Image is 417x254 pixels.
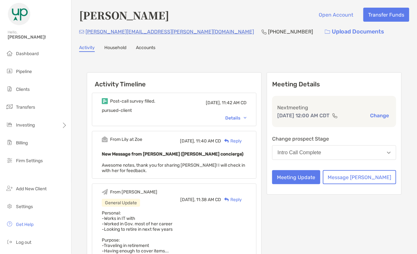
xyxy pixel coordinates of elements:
[221,196,242,203] div: Reply
[79,30,84,34] img: Email Icon
[102,108,132,113] span: pursued-client
[180,197,195,202] span: [DATE],
[314,8,358,22] button: Open Account
[224,198,229,202] img: Reply icon
[102,210,173,254] span: Personal: -Works in IT with -Worked in Gov. most of her career -Looking to retire in next few yea...
[196,197,221,202] span: 11:38 AM CD
[16,240,31,245] span: Log out
[102,163,245,173] span: Awesome notes, thank you for sharing [PERSON_NAME]! I will check in with her for feedback.
[16,87,30,92] span: Clients
[16,222,34,227] span: Get Help
[6,121,13,128] img: investing icon
[180,138,195,144] span: [DATE],
[8,34,67,40] span: [PERSON_NAME]!
[16,140,28,146] span: Billing
[224,139,229,143] img: Reply icon
[136,45,155,52] a: Accounts
[86,28,254,36] p: [PERSON_NAME][EMAIL_ADDRESS][PERSON_NAME][DOMAIN_NAME]
[244,117,247,119] img: Chevron icon
[222,100,247,105] span: 11:42 AM CD
[277,104,391,112] p: Next meeting
[102,98,108,104] img: Event icon
[6,202,13,210] img: settings icon
[221,138,242,144] div: Reply
[225,115,247,121] div: Details
[110,98,155,104] div: Post-call survey filled.
[272,170,320,184] button: Meeting Update
[6,67,13,75] img: pipeline icon
[16,51,39,56] span: Dashboard
[87,73,261,88] h6: Activity Timeline
[323,170,396,184] button: Message [PERSON_NAME]
[102,199,140,207] div: General Update
[272,145,396,160] button: Intro Call Complete
[363,8,409,22] button: Transfer Funds
[332,113,338,118] img: communication type
[278,150,321,156] div: Intro Call Complete
[272,135,396,143] p: Change prospect Stage
[16,186,47,192] span: Add New Client
[325,30,330,34] img: button icon
[16,204,33,209] span: Settings
[102,136,108,142] img: Event icon
[6,238,13,246] img: logout icon
[369,112,391,119] button: Change
[110,137,142,142] div: From Lily at Zoe
[79,8,169,22] h4: [PERSON_NAME]
[16,105,35,110] span: Transfers
[6,139,13,146] img: billing icon
[16,122,35,128] span: Investing
[6,185,13,192] img: add_new_client icon
[262,29,267,34] img: Phone Icon
[321,25,389,39] a: Upload Documents
[102,151,243,157] b: New Message from [PERSON_NAME] ([PERSON_NAME] concierge)
[196,138,221,144] span: 11:40 AM CD
[6,85,13,93] img: clients icon
[277,112,330,120] p: [DATE] 12:00 AM CDT
[6,220,13,228] img: get-help icon
[6,156,13,164] img: firm-settings icon
[110,189,157,195] div: From [PERSON_NAME]
[104,45,126,52] a: Household
[102,189,108,195] img: Event icon
[16,158,43,163] span: Firm Settings
[79,45,95,52] a: Activity
[387,152,391,154] img: Open dropdown arrow
[206,100,221,105] span: [DATE],
[6,103,13,111] img: transfers icon
[16,69,32,74] span: Pipeline
[272,80,396,88] p: Meeting Details
[268,28,313,36] p: [PHONE_NUMBER]
[6,49,13,57] img: dashboard icon
[8,3,31,25] img: Zoe Logo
